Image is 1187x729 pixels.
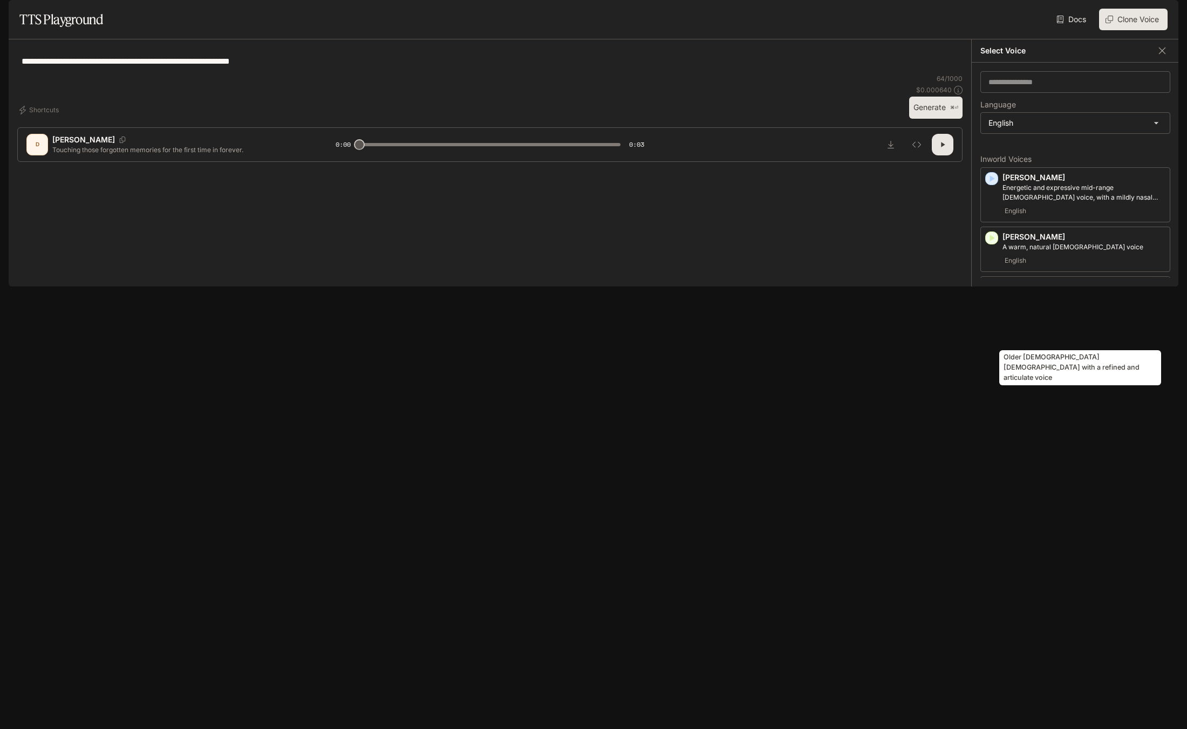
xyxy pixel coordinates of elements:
button: Copy Voice ID [115,137,130,143]
button: Inspect [906,134,927,155]
p: [PERSON_NAME] [52,134,115,145]
div: English [981,113,1170,133]
h1: TTS Playground [19,9,103,30]
button: open drawer [8,5,28,25]
p: A warm, natural female voice [1002,242,1165,252]
p: 64 / 1000 [937,74,963,83]
p: ⌘⏎ [950,105,958,111]
button: Download audio [880,134,902,155]
span: English [1002,254,1028,267]
span: 0:00 [336,139,351,150]
p: Energetic and expressive mid-range male voice, with a mildly nasal quality [1002,183,1165,202]
button: Clone Voice [1099,9,1168,30]
p: [PERSON_NAME] [1002,172,1165,183]
p: Language [980,101,1016,108]
p: [PERSON_NAME] [1002,231,1165,242]
span: English [1002,205,1028,217]
div: D [29,136,46,153]
span: 0:03 [629,139,644,150]
p: Inworld Voices [980,155,1170,163]
p: Touching those forgotten memories for the first time in forever. [52,145,310,154]
button: Generate⌘⏎ [909,97,963,119]
button: Shortcuts [17,101,63,119]
a: Docs [1054,9,1090,30]
div: Older [DEMOGRAPHIC_DATA] [DEMOGRAPHIC_DATA] with a refined and articulate voice [999,350,1161,385]
p: $ 0.000640 [916,85,952,94]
